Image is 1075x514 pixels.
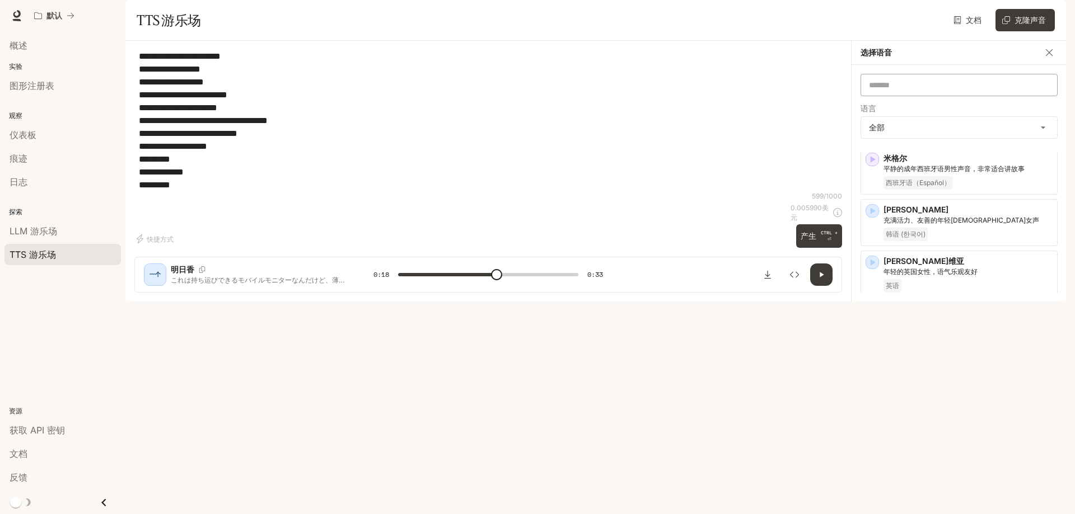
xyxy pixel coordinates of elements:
font: 西班牙语（Español） [886,178,951,187]
font: CTRL + [821,230,838,235]
button: 下载音频 [756,263,779,286]
font: 0:33 [587,270,603,279]
font: 明日香 [171,265,194,274]
font: 语言 [861,103,876,113]
font: 产生 [801,231,816,241]
a: 文档 [951,9,987,31]
font: 全部 [869,122,885,132]
p: 平静的成年西班牙语男性声音，非常适合讲故事 [884,164,1053,174]
font: TTS 游乐场 [137,12,201,29]
button: 产生CTRL +⏎ [796,224,842,247]
font: 一个 [149,271,161,277]
button: 所有工作区 [29,4,80,27]
font: 年轻的英国女性，语气乐观友好 [884,267,978,276]
button: 检查 [783,263,806,286]
font: 英语 [886,281,899,290]
font: ⏎ [828,237,831,242]
font: 平静的成年西班牙语男性声音，非常适合讲故事 [884,164,1025,173]
button: 快捷方式 [134,230,178,248]
font: 米格尔 [884,153,907,163]
font: 韩语 (한국어) [886,230,926,238]
font: 文档 [966,15,981,25]
font: [PERSON_NAME]维亚 [884,256,964,266]
button: 复制语音ID [194,266,210,273]
font: 快捷方式 [147,235,174,243]
font: これは持ち运びできるモバイルモニターなんだけど、薄くてsuタイirisshuなだけじゃなく、背面に隠しメタルスタンドが付いていて、たった1本のケーブルでノートパソコンをミラーringu。縦横画面... [171,276,347,361]
font: 默认 [46,11,62,20]
div: 全部 [861,117,1057,138]
button: 克隆声音 [995,9,1055,31]
p: 充满活力、友善的年轻韩国女声 [884,215,1053,225]
p: 年轻的英国女性，语气乐观友好 [884,267,1053,277]
font: 充满活力、友善的年轻[DEMOGRAPHIC_DATA]女声 [884,216,1039,224]
font: [PERSON_NAME] [884,205,948,214]
font: 0:18 [373,270,389,279]
font: 克隆声音 [1015,15,1046,25]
